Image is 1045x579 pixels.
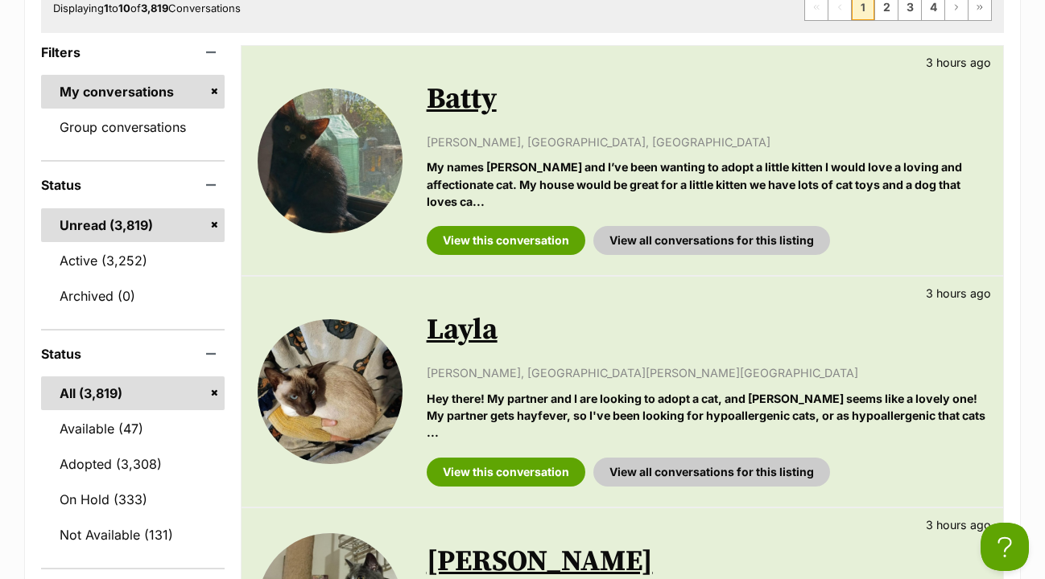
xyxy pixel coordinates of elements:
a: Available (47) [41,412,225,446]
p: My names [PERSON_NAME] and I’ve been wanting to adopt a little kitten I would love a loving and a... [427,158,987,210]
p: 3 hours ago [926,54,991,71]
a: Active (3,252) [41,244,225,277]
p: 3 hours ago [926,516,991,533]
a: Archived (0) [41,279,225,313]
header: Status [41,347,225,361]
a: View all conversations for this listing [593,458,830,487]
iframe: Help Scout Beacon - Open [981,523,1029,571]
a: Batty [427,81,497,117]
header: Status [41,178,225,192]
a: Layla [427,312,498,348]
a: View this conversation [427,458,585,487]
strong: 10 [118,2,130,14]
p: [PERSON_NAME], [GEOGRAPHIC_DATA][PERSON_NAME][GEOGRAPHIC_DATA] [427,364,987,381]
p: Hey there! My partner and I are looking to adopt a cat, and [PERSON_NAME] seems like a lovely one... [427,390,987,441]
a: Group conversations [41,110,225,144]
strong: 1 [104,2,109,14]
p: 3 hours ago [926,285,991,302]
a: View all conversations for this listing [593,226,830,255]
a: My conversations [41,75,225,109]
a: Not Available (131) [41,518,225,552]
a: View this conversation [427,226,585,255]
a: Unread (3,819) [41,208,225,242]
img: Layla [258,319,403,464]
span: Displaying to of Conversations [53,2,241,14]
p: [PERSON_NAME], [GEOGRAPHIC_DATA], [GEOGRAPHIC_DATA] [427,133,987,150]
img: Batty [258,88,403,233]
a: Adopted (3,308) [41,447,225,481]
a: On Hold (333) [41,482,225,516]
strong: 3,819 [141,2,168,14]
header: Filters [41,45,225,60]
a: All (3,819) [41,376,225,410]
